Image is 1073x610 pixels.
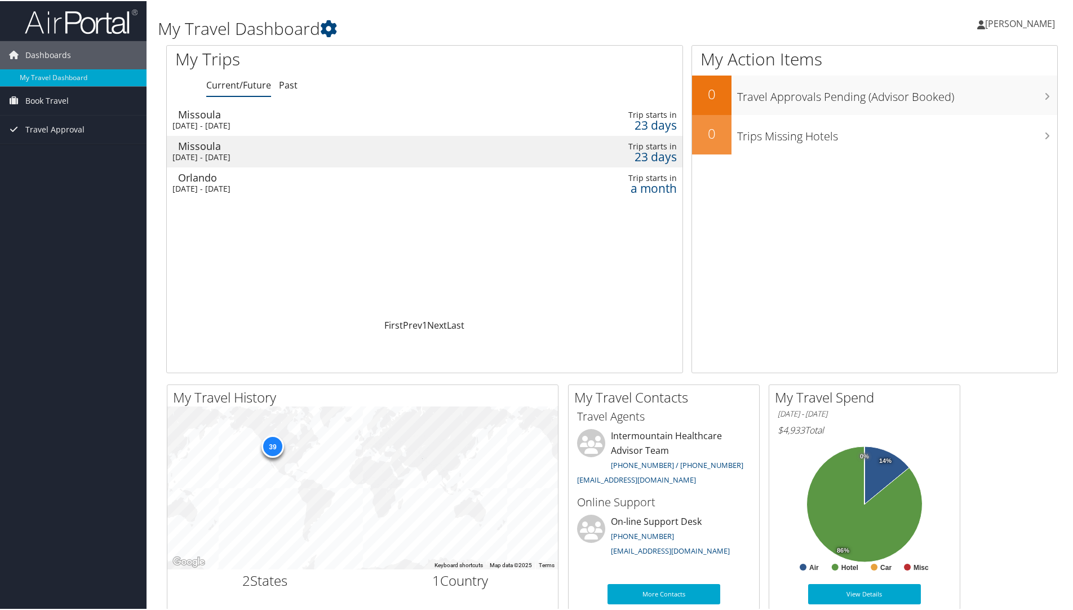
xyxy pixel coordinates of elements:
img: Google [170,554,207,568]
li: On-line Support Desk [571,514,756,560]
a: Last [447,318,464,330]
span: 1 [432,570,440,589]
a: [PERSON_NAME] [977,6,1066,39]
h3: Travel Approvals Pending (Advisor Booked) [737,82,1057,104]
a: Terms (opens in new tab) [539,561,555,567]
li: Intermountain Healthcare Advisor Team [571,428,756,488]
a: Current/Future [206,78,271,90]
a: Prev [403,318,422,330]
h1: My Travel Dashboard [158,16,764,39]
a: Past [279,78,298,90]
div: a month [562,182,677,192]
h2: States [176,570,354,589]
div: [DATE] - [DATE] [172,120,493,130]
div: [DATE] - [DATE] [172,151,493,161]
span: Dashboards [25,40,71,68]
div: Trip starts in [562,109,677,119]
a: View Details [808,583,921,603]
h2: 0 [692,83,731,103]
span: Travel Approval [25,114,85,143]
text: Hotel [841,563,858,571]
span: [PERSON_NAME] [985,16,1055,29]
button: Keyboard shortcuts [434,560,483,568]
h1: My Trips [175,46,459,70]
h1: My Action Items [692,46,1057,70]
text: Car [880,563,892,571]
span: Map data ©2025 [490,561,532,567]
a: 1 [422,318,427,330]
span: $4,933 [778,423,805,435]
a: More Contacts [608,583,720,603]
h3: Travel Agents [577,408,751,423]
a: [PHONE_NUMBER] [611,530,674,540]
h2: My Travel Contacts [574,387,759,406]
span: 2 [242,570,250,589]
text: Air [809,563,819,571]
a: First [384,318,403,330]
text: Misc [914,563,929,571]
span: Book Travel [25,86,69,114]
a: [EMAIL_ADDRESS][DOMAIN_NAME] [577,474,696,484]
div: 23 days [562,119,677,129]
h2: 0 [692,123,731,142]
h6: Total [778,423,951,435]
h6: [DATE] - [DATE] [778,408,951,418]
div: [DATE] - [DATE] [172,183,493,193]
div: Trip starts in [562,140,677,151]
a: Open this area in Google Maps (opens a new window) [170,554,207,568]
h2: My Travel History [173,387,558,406]
div: Trip starts in [562,172,677,182]
a: 0Trips Missing Hotels [692,114,1057,153]
a: [EMAIL_ADDRESS][DOMAIN_NAME] [611,545,730,555]
h3: Trips Missing Hotels [737,122,1057,143]
h3: Online Support [577,493,751,509]
div: 23 days [562,151,677,161]
div: 39 [261,434,284,457]
a: Next [427,318,447,330]
h2: My Travel Spend [775,387,960,406]
div: Orlando [178,171,499,182]
a: [PHONE_NUMBER] / [PHONE_NUMBER] [611,459,743,469]
img: airportal-logo.png [25,7,138,34]
tspan: 86% [837,546,849,553]
h2: Country [371,570,550,589]
tspan: 0% [860,452,869,459]
div: Missoula [178,140,499,150]
a: 0Travel Approvals Pending (Advisor Booked) [692,74,1057,114]
div: Missoula [178,108,499,118]
tspan: 14% [879,457,892,463]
